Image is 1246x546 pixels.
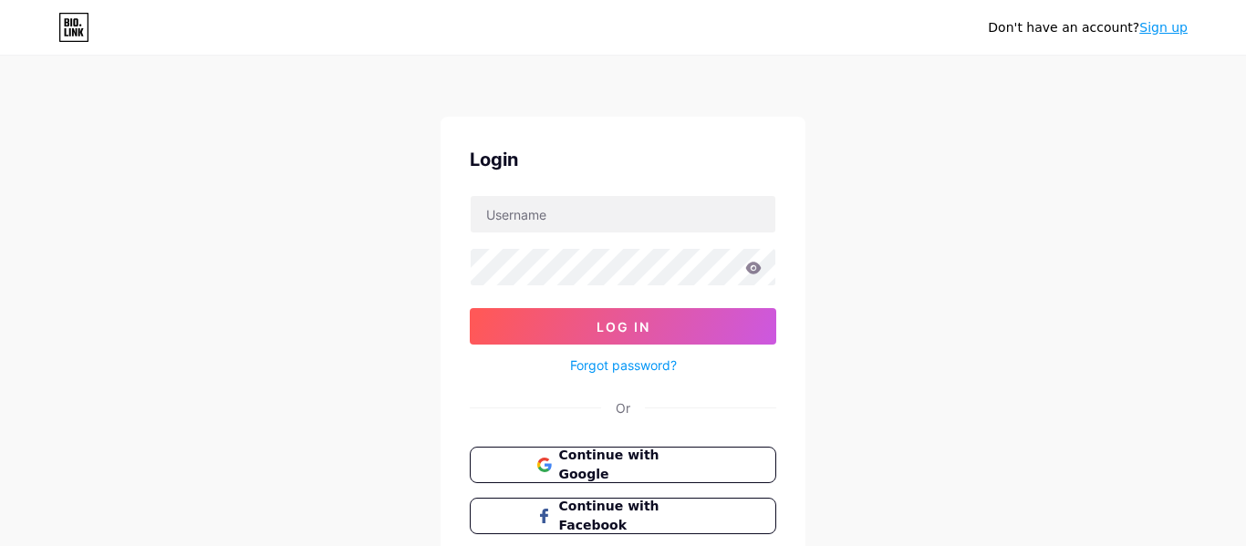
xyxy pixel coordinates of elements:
span: Continue with Google [559,446,710,484]
a: Sign up [1139,20,1188,35]
button: Continue with Facebook [470,498,776,534]
span: Log In [597,319,650,335]
div: Login [470,146,776,173]
div: Don't have an account? [988,18,1188,37]
a: Forgot password? [570,355,677,375]
input: Username [471,196,775,232]
button: Continue with Google [470,447,776,483]
span: Continue with Facebook [559,497,710,535]
button: Log In [470,308,776,345]
div: Or [616,398,630,417]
